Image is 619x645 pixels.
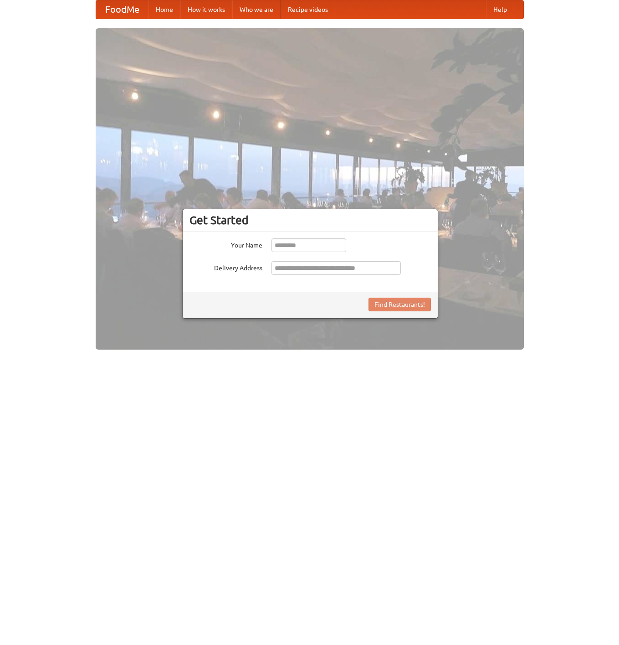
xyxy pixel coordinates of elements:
[96,0,148,19] a: FoodMe
[281,0,335,19] a: Recipe videos
[180,0,232,19] a: How it works
[368,298,431,311] button: Find Restaurants!
[189,238,262,250] label: Your Name
[486,0,514,19] a: Help
[189,213,431,227] h3: Get Started
[148,0,180,19] a: Home
[189,261,262,273] label: Delivery Address
[232,0,281,19] a: Who we are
